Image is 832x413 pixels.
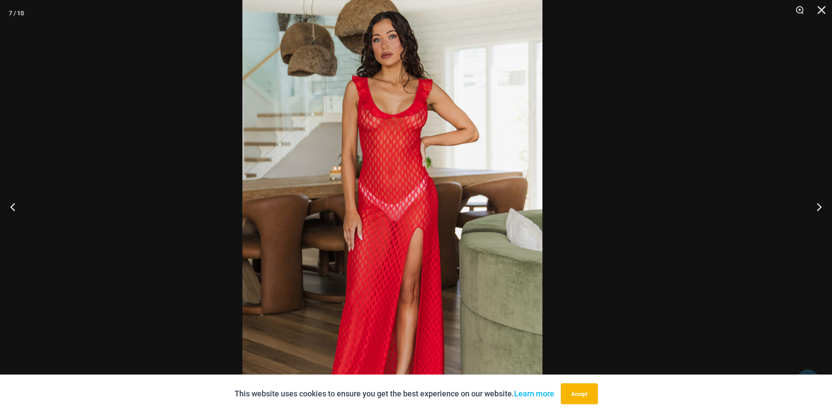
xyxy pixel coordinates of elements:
p: This website uses cookies to ensure you get the best experience on our website. [235,387,554,400]
div: 7 / 10 [9,7,24,20]
a: Learn more [514,389,554,398]
button: Accept [561,383,598,404]
button: Next [799,185,832,229]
